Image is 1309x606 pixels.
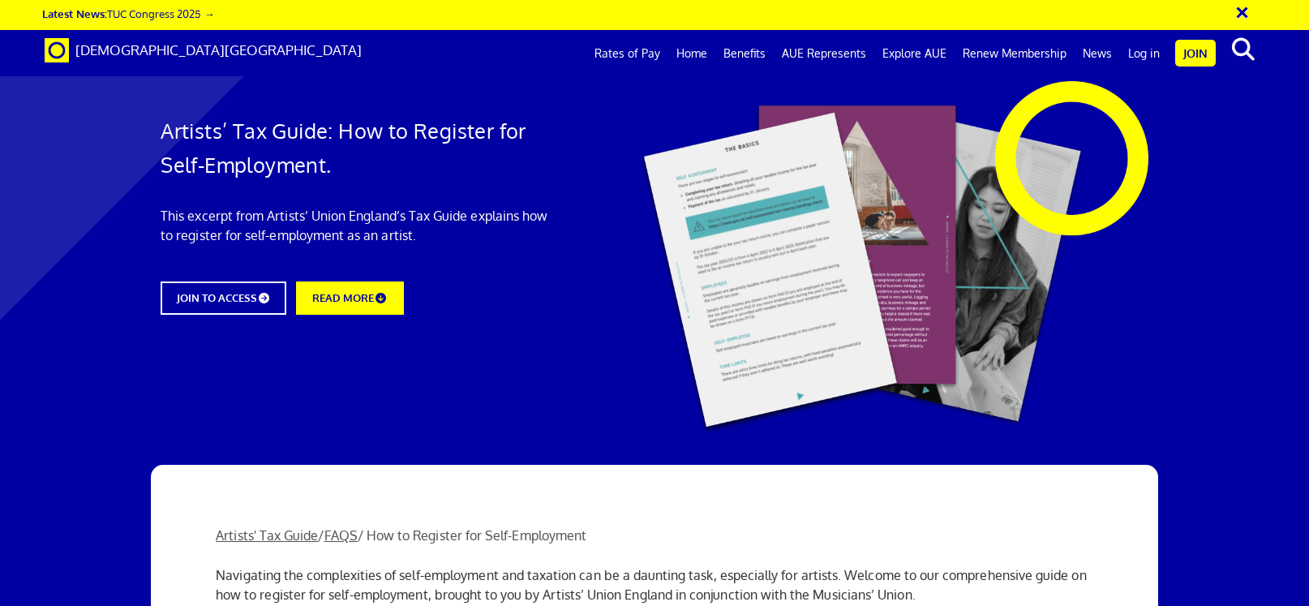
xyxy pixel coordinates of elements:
a: Home [668,33,715,74]
a: READ MORE [296,282,403,315]
a: Brand [DEMOGRAPHIC_DATA][GEOGRAPHIC_DATA] [32,30,374,71]
span: [DEMOGRAPHIC_DATA][GEOGRAPHIC_DATA] [75,41,362,58]
a: JOIN TO ACCESS [161,282,286,315]
a: Latest News:TUC Congress 2025 → [42,6,214,20]
a: FAQS [324,527,358,544]
a: Log in [1120,33,1168,74]
span: / / How to Register for Self-Employment [216,527,586,544]
a: News [1075,33,1120,74]
a: Renew Membership [955,33,1075,74]
a: Explore AUE [874,33,955,74]
a: AUE Represents [774,33,874,74]
h1: Artists’ Tax Guide: How to Register for Self-Employment. [161,114,558,182]
a: Artists' Tax Guide [216,527,318,544]
p: This excerpt from Artists’ Union England’s Tax Guide explains how to register for self-employment... [161,206,558,245]
strong: Latest News: [42,6,107,20]
a: Join [1175,40,1216,67]
p: Navigating the complexities of self-employment and taxation can be a daunting task, especially fo... [216,565,1093,604]
button: search [1219,32,1268,67]
a: Rates of Pay [586,33,668,74]
a: Benefits [715,33,774,74]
